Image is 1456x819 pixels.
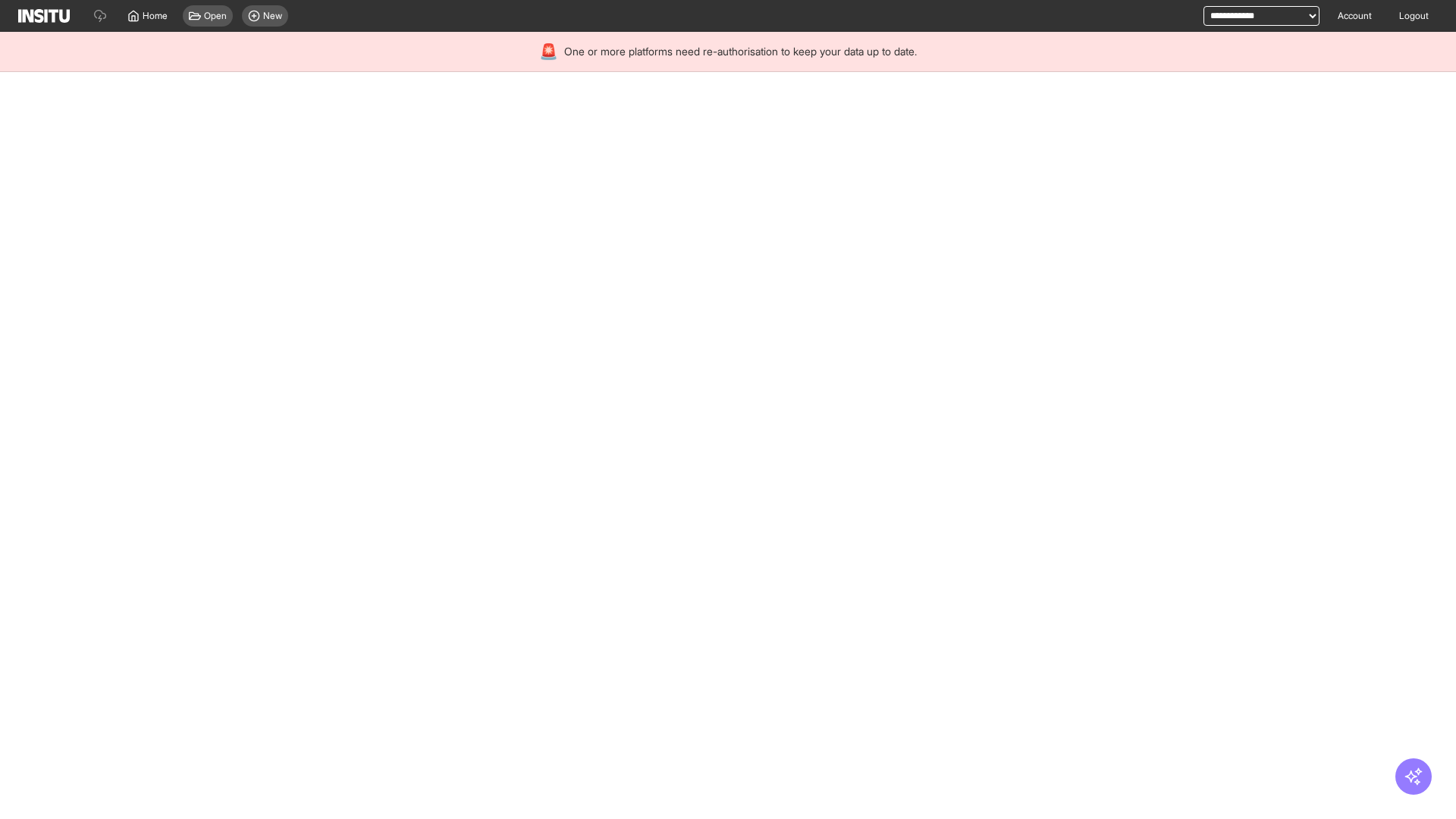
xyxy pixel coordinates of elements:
[263,10,282,22] span: New
[18,9,70,23] img: Logo
[539,41,558,62] div: 🚨
[143,10,168,22] span: Home
[564,44,917,59] span: One or more platforms need re-authorisation to keep your data up to date.
[204,10,227,22] span: Open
